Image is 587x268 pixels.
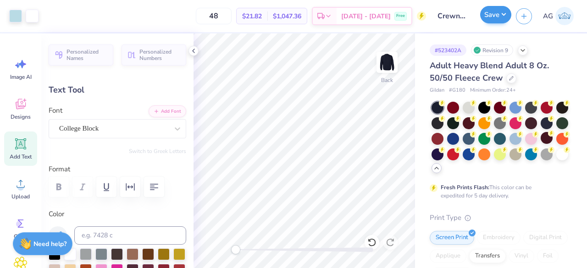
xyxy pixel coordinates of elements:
span: $21.82 [242,11,262,21]
div: Digital Print [523,231,568,245]
a: AG [539,7,578,25]
div: Foil [537,249,559,263]
span: Personalized Names [66,49,108,61]
img: Back [378,53,396,71]
label: Color [49,209,186,219]
div: Print Type [430,213,569,223]
span: Add Text [10,153,32,160]
img: Akshika Gurao [555,7,574,25]
span: Personalized Numbers [139,49,181,61]
button: Switch to Greek Letters [129,148,186,155]
span: Free [396,13,405,19]
label: Font [49,105,62,116]
div: # 523402A [430,44,466,56]
span: Adult Heavy Blend Adult 8 Oz. 50/50 Fleece Crew [430,60,549,83]
span: Image AI [10,73,32,81]
div: Screen Print [430,231,474,245]
label: Format [49,164,186,175]
div: Vinyl [509,249,534,263]
span: Designs [11,113,31,120]
button: Save [480,6,511,23]
input: e.g. 7428 c [74,226,186,245]
button: Personalized Numbers [122,44,186,66]
span: Gildan [430,87,444,94]
div: Accessibility label [231,245,240,254]
input: – – [196,8,232,24]
span: # G180 [449,87,465,94]
div: Embroidery [477,231,521,245]
div: Applique [430,249,466,263]
div: Revision 9 [471,44,513,56]
button: Personalized Names [49,44,113,66]
span: Minimum Order: 24 + [470,87,516,94]
span: Upload [11,193,30,200]
span: AG [543,11,553,22]
span: [DATE] - [DATE] [341,11,391,21]
strong: Fresh Prints Flash: [441,184,489,191]
div: Back [381,76,393,84]
input: Untitled Design [431,7,476,25]
div: Transfers [469,249,506,263]
button: Add Font [149,105,186,117]
span: $1,047.36 [273,11,301,21]
div: Text Tool [49,84,186,96]
div: This color can be expedited for 5 day delivery. [441,183,554,200]
strong: Need help? [33,240,66,248]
